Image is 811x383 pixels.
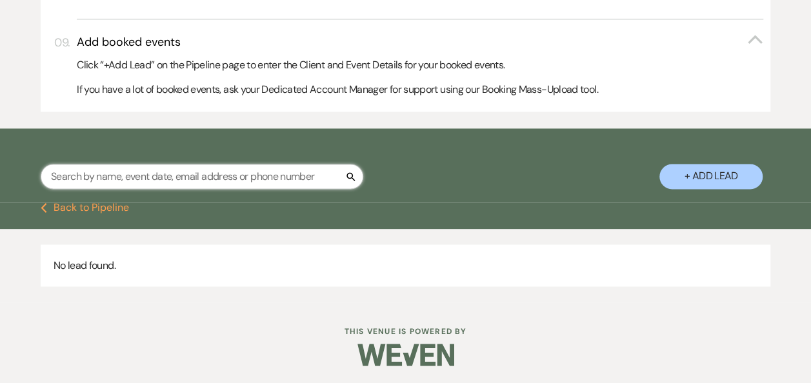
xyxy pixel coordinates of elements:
[41,202,129,213] button: Back to Pipeline
[77,34,763,50] button: Add booked events
[357,332,454,377] img: Weven Logo
[77,81,763,98] p: If you have a lot of booked events, ask your Dedicated Account Manager for support using our Book...
[41,244,770,287] p: No lead found.
[77,34,181,50] h3: Add booked events
[77,57,763,74] p: Click “+Add Lead” on the Pipeline page to enter the Client and Event Details for your booked events.
[659,164,763,189] button: + Add Lead
[41,164,363,189] input: Search by name, event date, email address or phone number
